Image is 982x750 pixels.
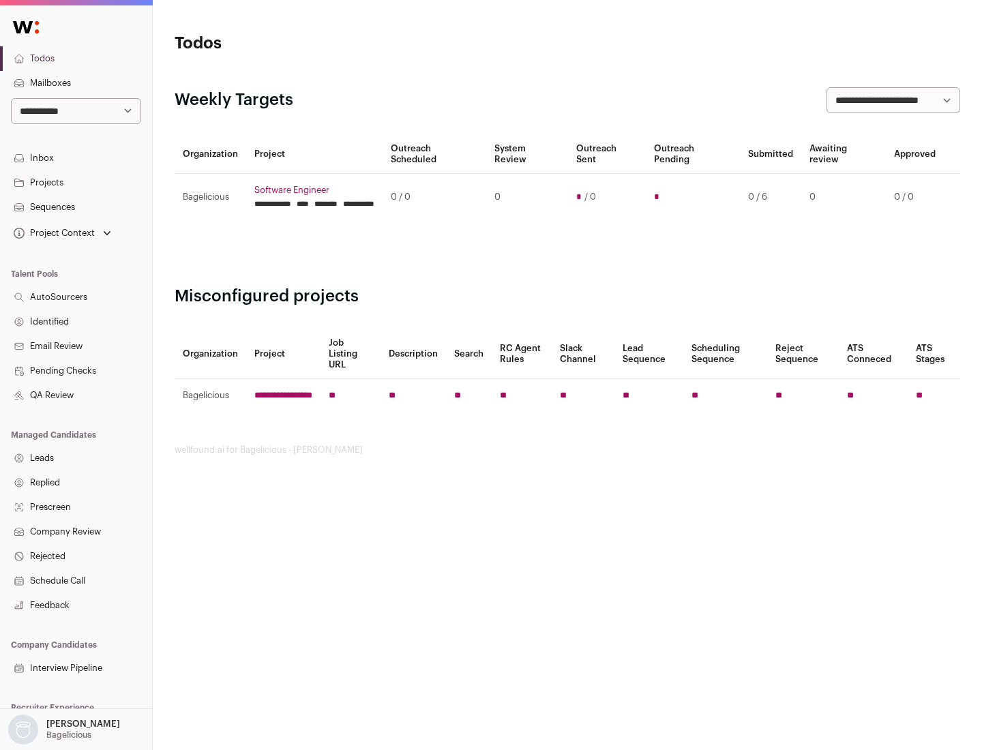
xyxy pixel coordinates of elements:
td: Bagelicious [175,174,246,221]
td: 0 [801,174,886,221]
td: 0 / 6 [740,174,801,221]
th: Reject Sequence [767,329,839,379]
img: Wellfound [5,14,46,41]
td: 0 [486,174,567,221]
td: 0 / 0 [383,174,486,221]
th: Lead Sequence [614,329,683,379]
div: Project Context [11,228,95,239]
button: Open dropdown [5,715,123,745]
th: ATS Stages [908,329,960,379]
th: Approved [886,135,944,174]
td: 0 / 0 [886,174,944,221]
footer: wellfound:ai for Bagelicious - [PERSON_NAME] [175,445,960,455]
th: System Review [486,135,567,174]
th: Outreach Pending [646,135,739,174]
button: Open dropdown [11,224,114,243]
td: Bagelicious [175,379,246,412]
th: Project [246,329,321,379]
p: [PERSON_NAME] [46,719,120,730]
th: Outreach Sent [568,135,646,174]
th: Organization [175,329,246,379]
img: nopic.png [8,715,38,745]
th: Search [446,329,492,379]
th: Job Listing URL [321,329,381,379]
p: Bagelicious [46,730,91,740]
th: Outreach Scheduled [383,135,486,174]
th: ATS Conneced [839,329,907,379]
h1: Todos [175,33,436,55]
th: Scheduling Sequence [683,329,767,379]
th: Submitted [740,135,801,174]
th: Slack Channel [552,329,614,379]
h2: Misconfigured projects [175,286,960,307]
a: Software Engineer [254,185,374,196]
th: Organization [175,135,246,174]
th: Awaiting review [801,135,886,174]
h2: Weekly Targets [175,89,293,111]
th: Description [381,329,446,379]
span: / 0 [584,192,596,202]
th: RC Agent Rules [492,329,551,379]
th: Project [246,135,383,174]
